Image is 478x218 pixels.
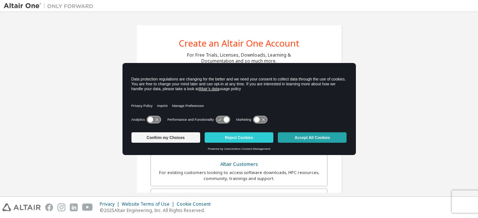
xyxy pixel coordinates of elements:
p: © 2025 Altair Engineering, Inc. All Rights Reserved. [100,207,215,214]
div: Altair Customers [155,159,323,170]
div: For existing customers looking to access software downloads, HPC resources, community, trainings ... [155,170,323,181]
img: Altair One [4,2,97,10]
div: Cookie Consent [177,201,215,207]
img: instagram.svg [58,203,65,211]
div: Create an Altair One Account [179,39,299,48]
img: altair_logo.svg [2,203,41,211]
img: facebook.svg [45,203,53,211]
div: Privacy [100,201,122,207]
img: linkedin.svg [70,203,78,211]
div: For Free Trials, Licenses, Downloads, Learning & Documentation and so much more. [187,52,291,64]
div: Website Terms of Use [122,201,177,207]
img: youtube.svg [82,203,93,211]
